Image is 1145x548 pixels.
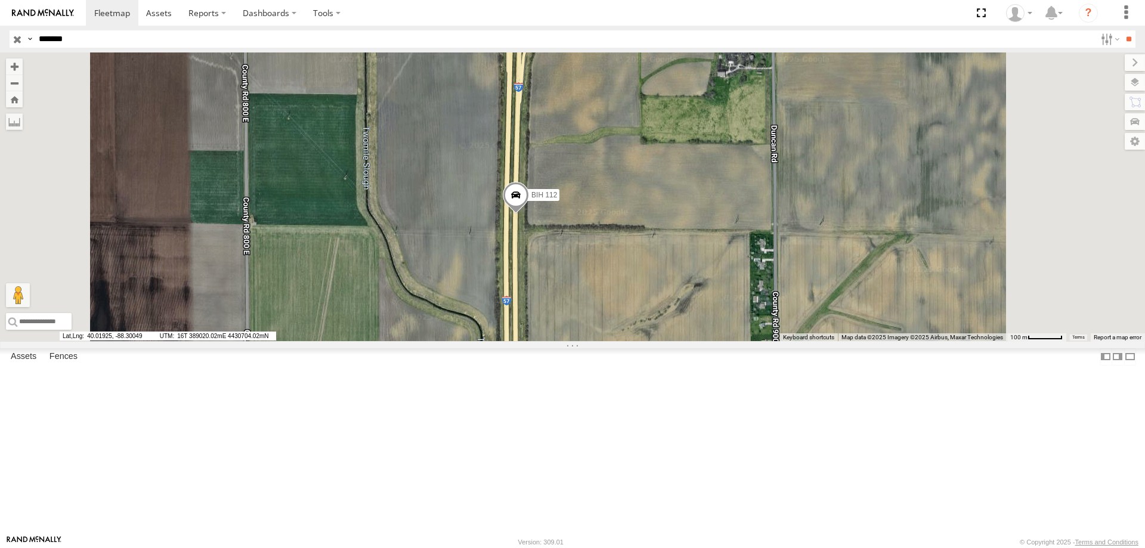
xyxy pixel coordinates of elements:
[5,348,42,365] label: Assets
[518,538,564,546] div: Version: 309.01
[44,348,83,365] label: Fences
[6,58,23,75] button: Zoom in
[1094,334,1141,340] a: Report a map error
[1112,348,1124,366] label: Dock Summary Table to the Right
[6,91,23,107] button: Zoom Home
[1002,4,1036,22] div: Nele .
[1007,333,1066,342] button: Map Scale: 100 m per 55 pixels
[1075,538,1138,546] a: Terms and Conditions
[6,283,30,307] button: Drag Pegman onto the map to open Street View
[783,333,834,342] button: Keyboard shortcuts
[6,75,23,91] button: Zoom out
[1124,348,1136,366] label: Hide Summary Table
[1072,335,1085,340] a: Terms (opens in new tab)
[1079,4,1098,23] i: ?
[157,332,276,340] span: 16T 389020.02mE 4430704.02mN
[60,332,155,340] span: 40.01925, -88.30049
[25,30,35,48] label: Search Query
[1020,538,1138,546] div: © Copyright 2025 -
[7,536,61,548] a: Visit our Website
[12,9,74,17] img: rand-logo.svg
[6,113,23,130] label: Measure
[1100,348,1112,366] label: Dock Summary Table to the Left
[1125,133,1145,150] label: Map Settings
[1010,334,1028,340] span: 100 m
[531,191,557,199] span: BIH 112
[841,334,1003,340] span: Map data ©2025 Imagery ©2025 Airbus, Maxar Technologies
[1096,30,1122,48] label: Search Filter Options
